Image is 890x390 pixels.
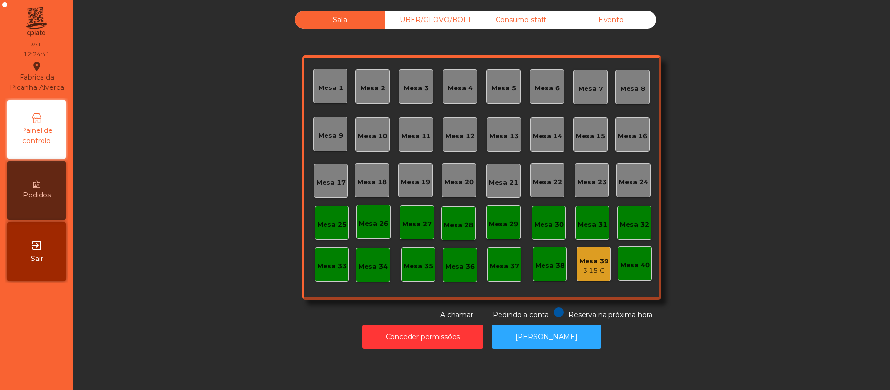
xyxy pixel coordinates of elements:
div: 3.15 € [579,266,608,276]
div: Mesa 29 [489,219,518,229]
div: Mesa 15 [576,131,605,141]
div: Mesa 14 [533,131,562,141]
div: Mesa 34 [358,262,388,272]
div: Mesa 11 [401,131,431,141]
div: Mesa 1 [318,83,343,93]
div: Mesa 2 [360,84,385,93]
button: [PERSON_NAME] [492,325,601,349]
div: Mesa 13 [489,131,519,141]
div: Mesa 30 [534,220,564,230]
div: Mesa 3 [404,84,429,93]
span: Pedidos [23,190,51,200]
div: Mesa 6 [535,84,560,93]
div: UBER/GLOVO/BOLT [385,11,476,29]
div: Mesa 22 [533,177,562,187]
div: Mesa 4 [448,84,473,93]
div: Sala [295,11,385,29]
div: Mesa 23 [577,177,607,187]
div: [DATE] [26,40,47,49]
div: Mesa 28 [444,220,473,230]
div: Mesa 12 [445,131,475,141]
div: Mesa 7 [578,84,603,94]
div: Mesa 5 [491,84,516,93]
div: Fabrica da Picanha Alverca [8,61,65,93]
div: Mesa 16 [618,131,647,141]
div: Consumo staff [476,11,566,29]
span: Sair [31,254,43,264]
div: Mesa 10 [358,131,387,141]
div: Mesa 18 [357,177,387,187]
img: qpiato [24,5,48,39]
i: exit_to_app [31,239,43,251]
div: Mesa 36 [445,262,475,272]
div: Evento [566,11,656,29]
div: Mesa 39 [579,257,608,266]
div: Mesa 20 [444,177,474,187]
i: location_on [31,61,43,72]
div: Mesa 38 [535,261,564,271]
span: Pedindo a conta [493,310,549,319]
div: Mesa 8 [620,84,645,94]
div: Mesa 40 [620,260,650,270]
div: Mesa 24 [619,177,648,187]
div: Mesa 17 [316,178,346,188]
div: Mesa 33 [317,261,347,271]
div: Mesa 31 [578,220,607,230]
button: Conceder permissões [362,325,483,349]
div: Mesa 19 [401,177,430,187]
div: Mesa 9 [318,131,343,141]
div: Mesa 32 [620,220,649,230]
span: Reserva na próxima hora [568,310,652,319]
div: Mesa 21 [489,178,518,188]
div: 12:24:41 [23,50,50,59]
div: Mesa 35 [404,261,433,271]
span: Painel de controlo [10,126,64,146]
div: Mesa 25 [317,220,347,230]
div: Mesa 27 [402,219,432,229]
div: Mesa 37 [490,261,519,271]
span: A chamar [440,310,473,319]
div: Mesa 26 [359,219,388,229]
